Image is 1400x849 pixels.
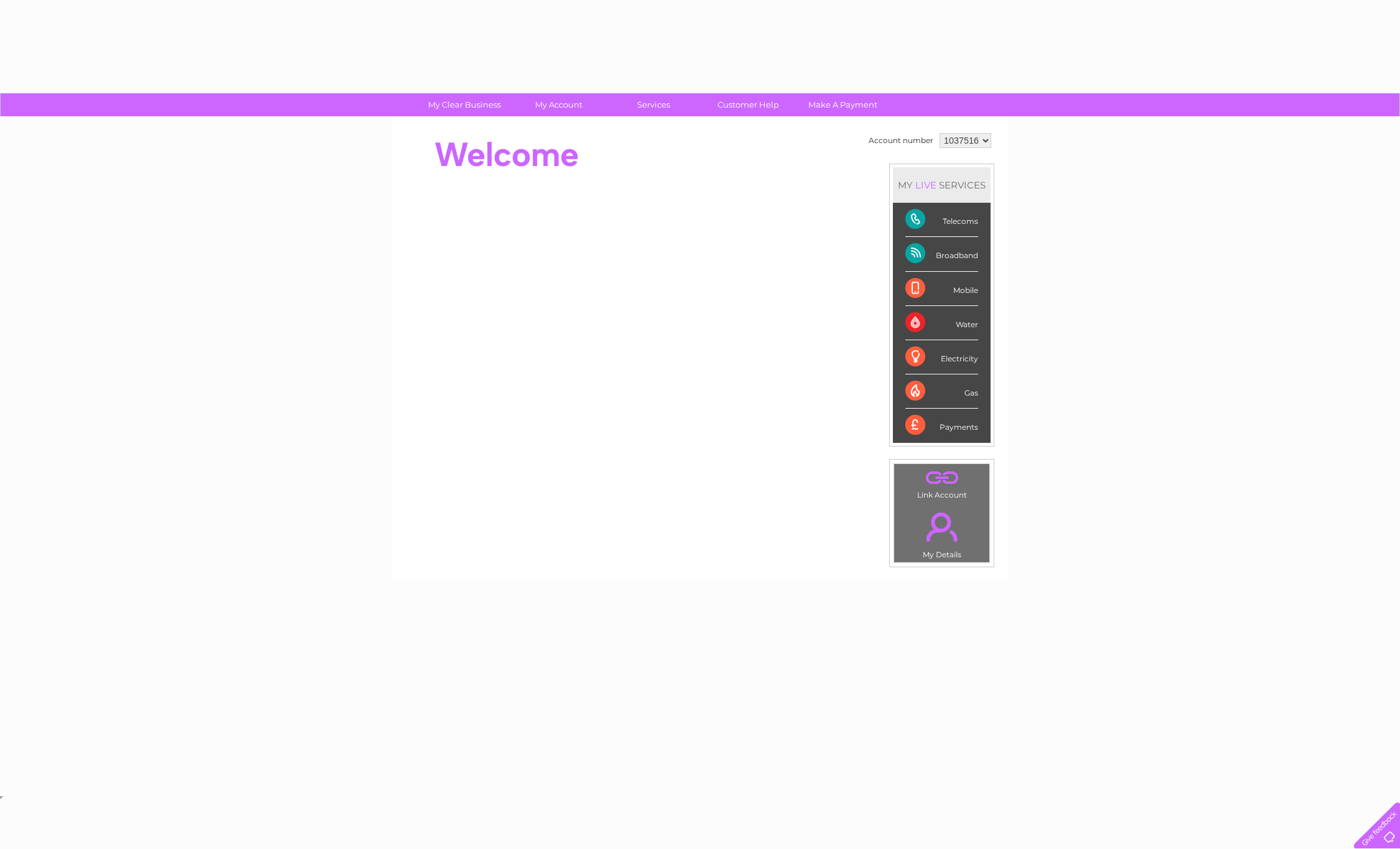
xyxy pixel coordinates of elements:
[905,237,978,271] div: Broadband
[897,467,986,489] a: .
[893,167,991,203] div: MY SERVICES
[905,203,978,237] div: Telecoms
[905,374,978,409] div: Gas
[897,505,986,549] a: .
[697,93,800,116] a: Customer Help
[913,179,939,191] div: LIVE
[905,340,978,374] div: Electricity
[602,93,705,116] a: Services
[905,409,978,442] div: Payments
[508,93,610,116] a: My Account
[905,272,978,306] div: Mobile
[894,502,990,563] td: My Details
[866,130,936,151] td: Account number
[905,306,978,340] div: Water
[413,93,516,116] a: My Clear Business
[894,463,990,503] td: Link Account
[791,93,894,116] a: Make A Payment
